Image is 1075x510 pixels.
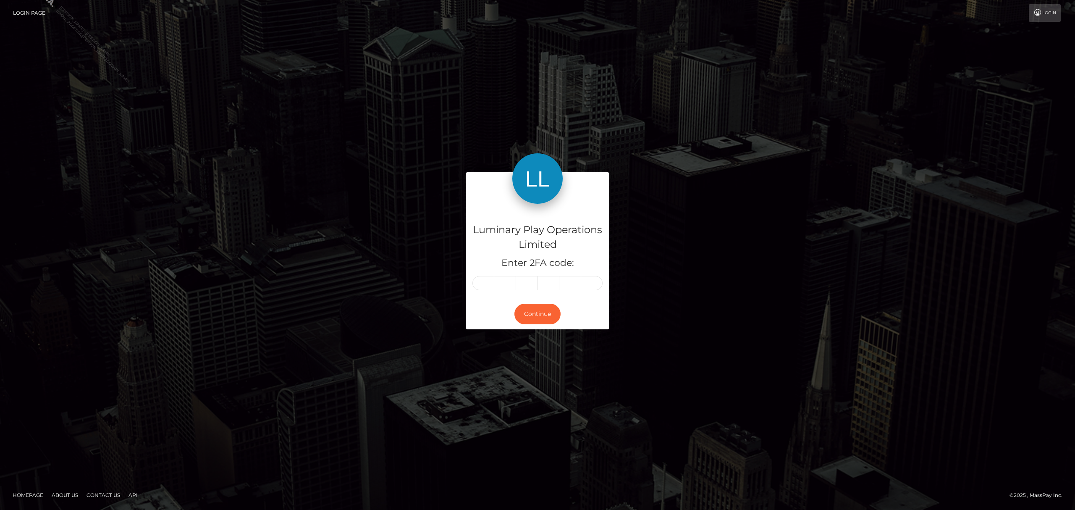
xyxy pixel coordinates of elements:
div: © 2025 , MassPay Inc. [1009,491,1069,500]
a: About Us [48,489,81,502]
h5: Enter 2FA code: [472,257,603,270]
img: Luminary Play Operations Limited [512,153,563,204]
a: Login Page [13,4,45,22]
a: API [125,489,141,502]
a: Contact Us [83,489,123,502]
a: Homepage [9,489,47,502]
button: Continue [514,304,561,324]
a: Login [1029,4,1061,22]
h4: Luminary Play Operations Limited [472,223,603,252]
